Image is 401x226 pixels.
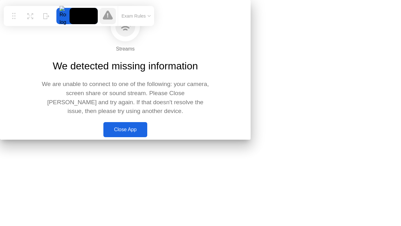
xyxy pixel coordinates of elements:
[42,80,209,116] div: We are unable to connect to one of the following: your camera, screen share or sound stream. Plea...
[116,45,135,53] div: Streams
[103,122,147,137] button: Close App
[120,13,153,19] button: Exam Rules
[105,127,145,132] div: Close App
[53,58,198,73] div: We detected missing information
